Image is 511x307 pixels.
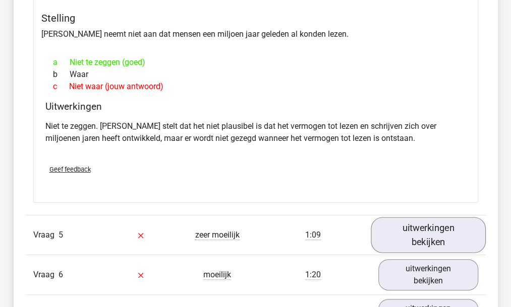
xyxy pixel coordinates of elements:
[33,269,59,281] span: Vraag
[49,166,91,173] span: Geef feedback
[45,101,466,112] h4: Uitwerkingen
[53,68,70,81] span: b
[53,81,69,93] span: c
[59,230,63,240] span: 5
[41,12,470,24] h5: Stelling
[305,270,321,280] span: 1:20
[45,68,466,81] div: Waar
[45,56,466,68] div: Niet te zeggen (goed)
[203,270,231,280] span: moeilijk
[305,230,321,240] span: 1:09
[53,56,70,68] span: a
[378,259,478,290] a: uitwerkingen bekijken
[45,120,466,144] p: Niet te zeggen. [PERSON_NAME] stelt dat het niet plausibel is dat het vermogen tot lezen en schri...
[45,81,466,93] div: Niet waar (jouw antwoord)
[59,270,63,279] span: 6
[195,230,240,240] span: zeer moeilijk
[371,217,486,253] a: uitwerkingen bekijken
[33,229,59,241] span: Vraag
